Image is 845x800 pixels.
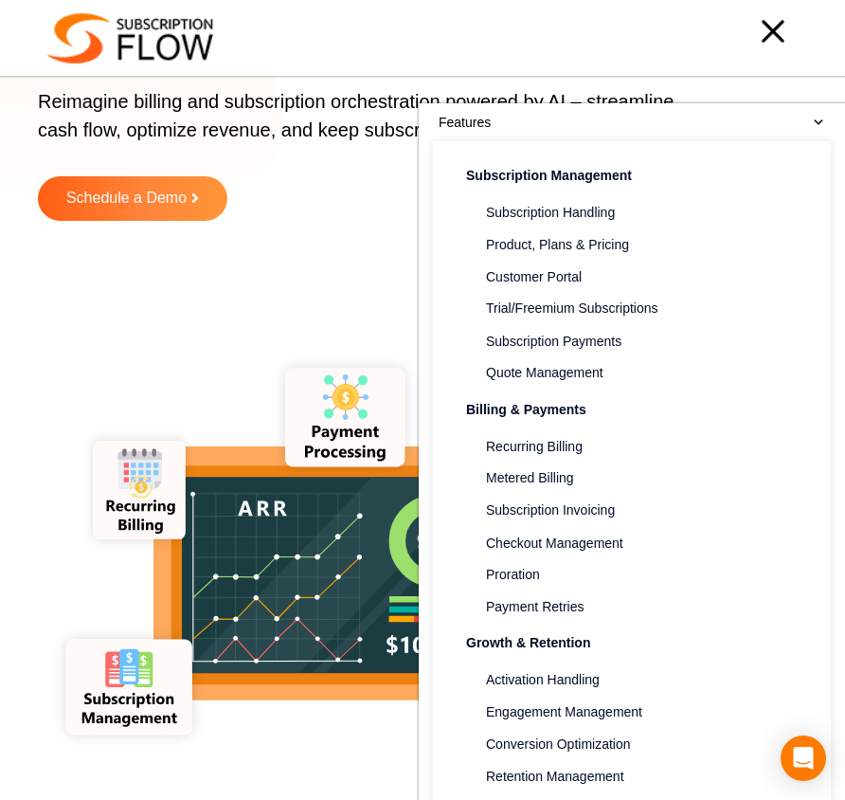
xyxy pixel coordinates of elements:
span: Subscription Payments [486,332,621,352]
h4: Billing & Payments [466,399,817,427]
span: Features [439,115,491,130]
a: Conversion Optimization [486,734,817,756]
h4: Growth & Retention [466,632,817,660]
span: Recurring Billing [486,437,583,457]
a: Subscription Payments [486,330,817,353]
a: Subscription Invoicing [486,500,817,522]
a: Retention Management [486,765,817,788]
span: Retention Management [486,767,624,787]
span: Checkout Management [486,534,623,554]
h4: Subscription Management [466,165,817,192]
div: Open Intercom Messenger [781,736,826,781]
a: Customer Portal [486,265,817,288]
a: Checkout Management [486,532,817,555]
a: Payment Retries [486,595,817,618]
span: Customer Portal [486,267,582,287]
a: Activation Handling [486,669,817,692]
span: Product, Plans & Pricing [486,235,629,255]
span: Payment Retries [486,597,584,617]
a: Features [433,103,831,141]
a: Metered Billing [486,467,817,490]
a: Recurring Billing [486,435,817,458]
a: Subscription Handling [486,202,817,225]
a: Engagement Management [486,701,817,724]
a: Proration [486,564,817,587]
a: Quote Management [486,362,817,385]
a: Trial/Freemium Subscriptions [486,298,817,320]
a: Product, Plans & Pricing [486,234,817,257]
